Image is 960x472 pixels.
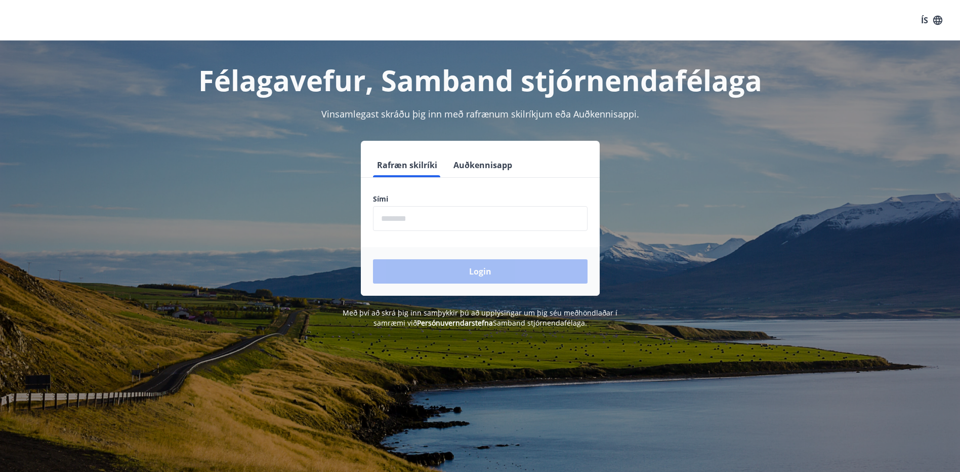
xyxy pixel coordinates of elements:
span: Vinsamlegast skráðu þig inn með rafrænum skilríkjum eða Auðkennisappi. [321,108,639,120]
a: Persónuverndarstefna [417,318,493,328]
button: Rafræn skilríki [373,153,441,177]
label: Sími [373,194,588,204]
span: Með því að skrá þig inn samþykkir þú að upplýsingar um þig séu meðhöndlaðar í samræmi við Samband... [343,308,617,328]
button: Auðkennisapp [449,153,516,177]
h1: Félagavefur, Samband stjórnendafélaga [128,61,832,99]
button: ÍS [915,11,948,29]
